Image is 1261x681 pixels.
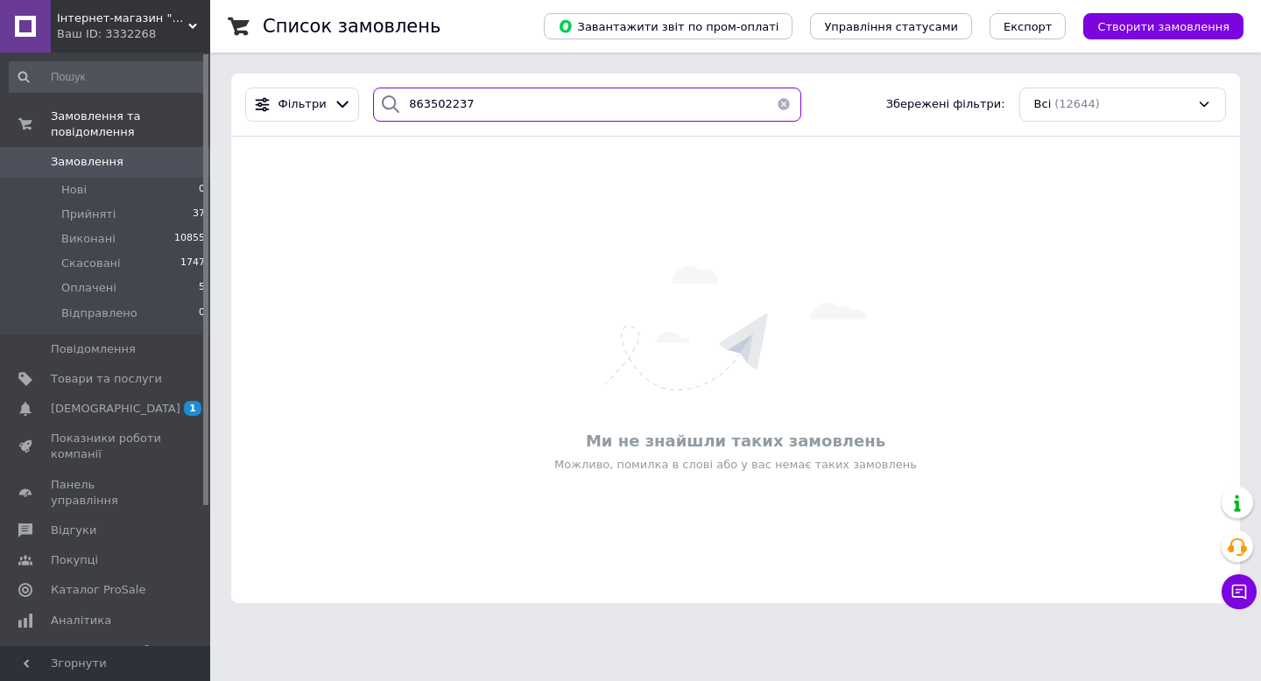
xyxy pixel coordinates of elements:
[180,256,205,271] span: 1747
[51,523,96,538] span: Відгуки
[1083,13,1243,39] button: Створити замовлення
[810,13,972,39] button: Управління статусами
[51,341,136,357] span: Повідомлення
[9,61,207,93] input: Пошук
[61,305,137,321] span: Відправлено
[824,20,958,33] span: Управління статусами
[278,96,327,113] span: Фільтри
[199,182,205,198] span: 0
[1097,20,1229,33] span: Створити замовлення
[51,371,162,387] span: Товари та послуги
[1054,97,1100,110] span: (12644)
[61,207,116,222] span: Прийняті
[1034,96,1052,113] span: Всі
[1066,19,1243,32] a: Створити замовлення
[240,457,1231,473] div: Можливо, помилка в слові або у вас немає таких замовлень
[174,231,205,247] span: 10855
[61,231,116,247] span: Виконані
[990,13,1067,39] button: Експорт
[51,613,111,628] span: Аналітика
[766,88,801,122] button: Очистить
[263,16,440,37] h1: Список замовлень
[51,582,145,598] span: Каталог ProSale
[61,182,87,198] span: Нові
[51,477,162,509] span: Панель управління
[51,431,162,462] span: Показники роботи компанії
[373,88,801,122] input: Пошук за номером замовлення, ПІБ покупця, номером телефону, Email, номером накладної
[57,26,210,42] div: Ваш ID: 3332268
[199,305,205,321] span: 0
[61,280,116,296] span: Оплачені
[240,430,1231,452] div: Ми не знайшли таких замовлень
[51,401,180,417] span: [DEMOGRAPHIC_DATA]
[51,642,162,674] span: Інструменти веб-майстра та SEO
[605,266,867,390] img: Нічого не знайдено
[193,207,205,222] span: 37
[57,11,188,26] span: Інтернет-магазин "Chika Boom"
[184,401,201,416] span: 1
[886,96,1005,113] span: Збережені фільтри:
[1222,574,1257,609] button: Чат з покупцем
[1004,20,1053,33] span: Експорт
[199,280,205,296] span: 5
[544,13,793,39] button: Завантажити звіт по пром-оплаті
[558,18,778,34] span: Завантажити звіт по пром-оплаті
[51,154,123,170] span: Замовлення
[51,109,210,140] span: Замовлення та повідомлення
[61,256,121,271] span: Скасовані
[51,552,98,568] span: Покупці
